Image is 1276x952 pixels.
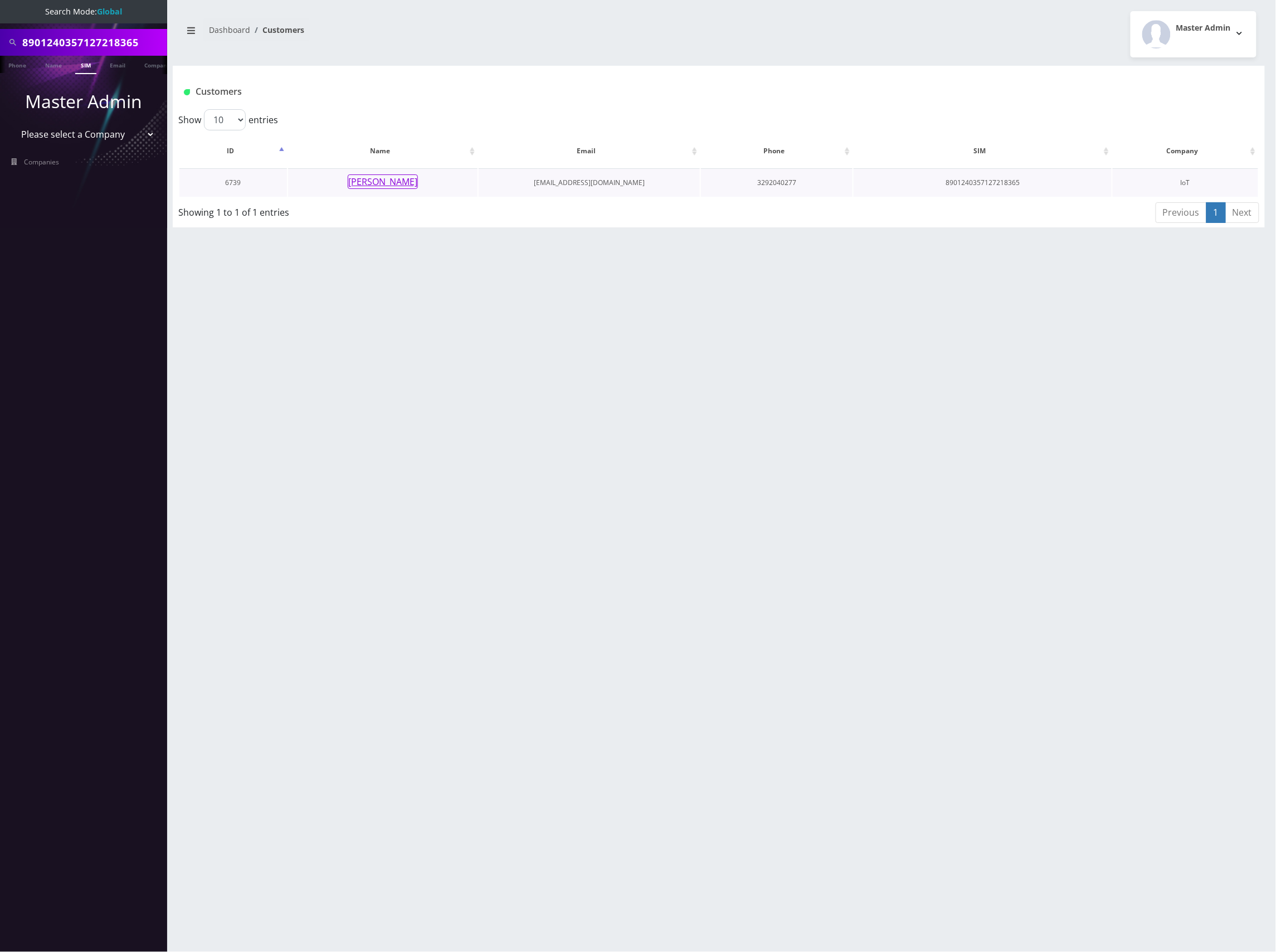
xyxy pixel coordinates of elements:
a: Company [139,56,176,73]
span: Search Mode: [45,6,122,17]
a: SIM [75,56,96,74]
nav: breadcrumb [181,18,710,50]
a: Phone [3,56,32,73]
td: 8901240357127218365 [854,168,1112,197]
th: Company: activate to sort column ascending [1113,135,1258,167]
td: 6739 [179,168,287,197]
h2: Master Admin [1176,23,1231,33]
input: Search All Companies [22,32,164,53]
h1: Customers [184,86,1073,97]
button: [PERSON_NAME] [348,174,418,189]
th: Email: activate to sort column ascending [479,135,699,167]
li: Customers [250,24,304,36]
th: ID: activate to sort column descending [179,135,287,167]
th: Name: activate to sort column ascending [288,135,478,167]
a: Previous [1156,202,1207,223]
strong: Global [97,6,122,17]
th: Phone: activate to sort column ascending [701,135,853,167]
a: Dashboard [209,25,250,35]
td: 3292040277 [701,168,853,197]
th: SIM: activate to sort column ascending [854,135,1112,167]
div: Showing 1 to 1 of 1 entries [178,201,620,219]
td: IoT [1113,168,1258,197]
td: [EMAIL_ADDRESS][DOMAIN_NAME] [479,168,699,197]
span: Companies [25,157,60,167]
a: 1 [1206,202,1226,223]
label: Show entries [178,109,278,130]
a: Next [1225,202,1259,223]
select: Showentries [204,109,246,130]
a: Email [104,56,131,73]
button: Master Admin [1131,11,1256,57]
a: Name [40,56,67,73]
